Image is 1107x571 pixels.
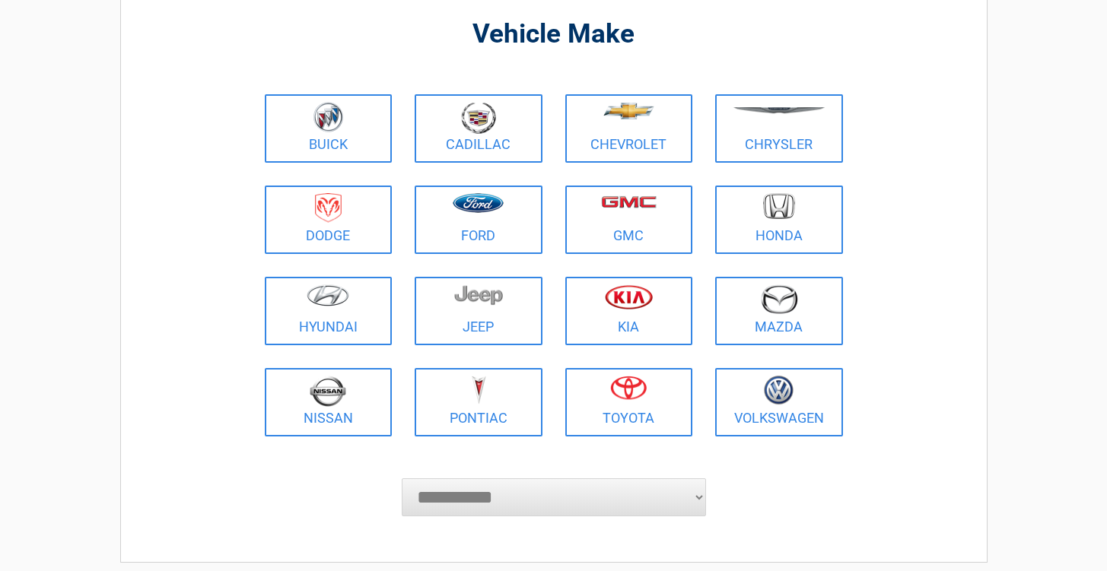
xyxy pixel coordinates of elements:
[565,186,693,254] a: GMC
[265,186,393,254] a: Dodge
[415,94,542,163] a: Cadillac
[763,193,795,220] img: honda
[610,376,647,400] img: toyota
[313,102,343,132] img: buick
[310,376,346,407] img: nissan
[307,284,349,306] img: hyundai
[265,277,393,345] a: Hyundai
[454,284,503,306] img: jeep
[601,195,657,208] img: gmc
[603,103,654,119] img: chevrolet
[760,284,798,314] img: mazda
[415,186,542,254] a: Ford
[715,368,843,436] a: Volkswagen
[315,193,342,223] img: dodge
[453,193,504,213] img: ford
[605,284,653,309] img: kia
[471,376,486,404] img: pontiac
[261,17,847,52] h2: Vehicle Make
[715,277,843,345] a: Mazda
[715,94,843,163] a: Chrysler
[265,368,393,436] a: Nissan
[565,277,693,345] a: Kia
[565,94,693,163] a: Chevrolet
[764,376,794,405] img: volkswagen
[265,94,393,163] a: Buick
[733,107,825,114] img: chrysler
[461,102,496,134] img: cadillac
[565,368,693,436] a: Toyota
[415,368,542,436] a: Pontiac
[715,186,843,254] a: Honda
[415,277,542,345] a: Jeep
